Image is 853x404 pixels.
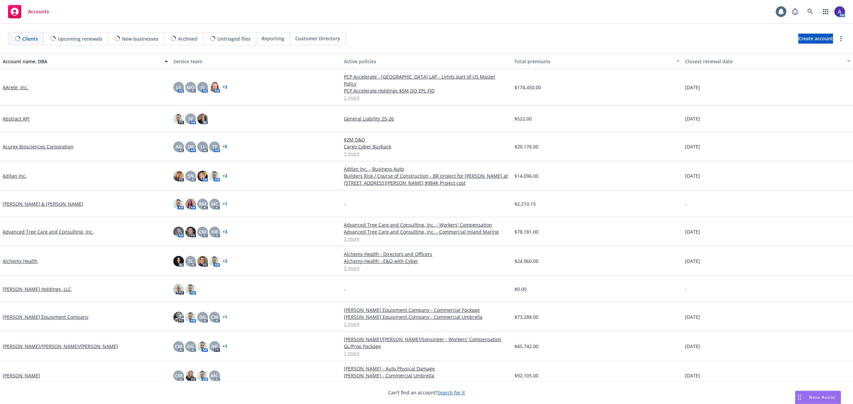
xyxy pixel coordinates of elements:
[795,391,841,404] button: Nova Assist
[173,256,184,267] img: photo
[3,228,94,235] a: Advanced Tree Care and Consulting, Inc.
[173,199,184,209] img: photo
[344,343,509,350] a: GL/Prop Package
[188,143,194,150] span: DK
[199,200,206,207] span: RM
[514,372,538,379] span: $92,105.00
[28,9,49,14] span: Accounts
[176,84,181,91] span: LS
[685,258,700,265] span: [DATE]
[176,143,182,150] span: AG
[211,200,218,207] span: MC
[685,115,700,122] span: [DATE]
[209,171,220,181] img: photo
[5,2,52,21] a: Accounts
[437,389,465,396] a: Search for it
[514,258,538,265] span: $24,960.00
[223,85,227,89] a: + 3
[3,84,28,91] a: AArete, Inc.
[344,350,509,357] a: 1 more
[188,115,193,122] span: SF
[514,343,538,350] span: $45,742.00
[344,306,509,313] a: [PERSON_NAME] Equipment Company - Commercial Package
[341,53,512,69] button: Active policies
[211,343,218,350] span: NP
[344,150,509,157] a: 3 more
[388,389,465,396] span: Can't find an account?
[3,258,38,265] a: Alchemy Health
[685,84,700,91] span: [DATE]
[788,5,802,18] a: Report a Bug
[3,143,73,150] a: Acurex Biosciences Corporation
[514,143,538,150] span: $20,176.00
[185,312,196,322] img: photo
[223,259,227,263] a: + 2
[262,35,284,42] span: Reporting
[3,58,161,65] div: Account name, DBA
[3,286,71,293] a: [PERSON_NAME] Holdings, LLC
[685,343,700,350] span: [DATE]
[188,258,193,265] span: TL
[295,35,340,42] span: Customer Directory
[173,284,184,295] img: photo
[201,143,205,150] span: LI
[344,143,509,150] a: Cargo Cyber Buyback
[209,256,220,267] img: photo
[344,265,509,272] a: 3 more
[819,5,832,18] a: Switch app
[3,343,118,350] a: [PERSON_NAME]/[PERSON_NAME]/[PERSON_NAME]
[171,53,341,69] button: Service team
[211,313,218,320] span: CM
[122,35,158,42] span: New businesses
[3,172,27,179] a: Aditan Inc.
[344,365,509,372] a: [PERSON_NAME] - Auto Physical Damage
[685,286,687,293] span: -
[185,370,196,381] img: photo
[344,172,509,186] a: Builders Risk / Course of Construction - BR project for [PERSON_NAME] at [STREET_ADDRESS][PERSON_...
[188,172,194,179] span: SN
[344,87,509,94] a: PCP Accelerate Holdings $5M DO EPL FID
[3,115,30,122] a: Abstract API
[514,313,538,320] span: $73,288.00
[344,228,509,235] a: Advanced Tree Care and Consulting, Inc. - Commercial Inland Marine
[223,145,227,149] a: + 5
[211,372,218,379] span: MC
[514,200,536,207] span: $2,210.15
[685,313,700,320] span: [DATE]
[173,113,184,124] img: photo
[344,286,346,293] span: -
[685,143,700,150] span: [DATE]
[344,165,509,172] a: Aditan Inc. - Business Auto
[809,394,835,400] span: Nova Assist
[344,73,509,87] a: PCP Accelerate - [GEOGRAPHIC_DATA] LAP - Limits part of US Master Policy
[685,172,700,179] span: [DATE]
[197,113,208,124] img: photo
[344,58,509,65] div: Active policies
[344,258,509,265] a: Alchemy Health - E&O with Cyber
[201,84,205,91] span: SJ
[685,58,843,65] div: Closest renewal date
[344,115,509,122] a: General Liability 25-26
[685,228,700,235] span: [DATE]
[22,35,38,42] span: Clients
[514,84,541,91] span: $174,450.00
[837,35,845,43] a: more
[197,341,208,352] img: photo
[344,94,509,101] a: 2 more
[199,228,206,235] span: CM
[514,115,532,122] span: $522.00
[344,379,509,386] a: 4 more
[685,372,700,379] span: [DATE]
[344,336,509,343] a: [PERSON_NAME]/[PERSON_NAME]/Sonsinger - Workers' Compensation
[175,343,182,350] span: CM
[223,174,227,178] a: + 2
[514,172,538,179] span: $14,096.00
[58,35,102,42] span: Upcoming renewals
[798,32,833,45] span: Create account
[795,391,804,404] div: Drag to move
[223,230,227,234] a: + 3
